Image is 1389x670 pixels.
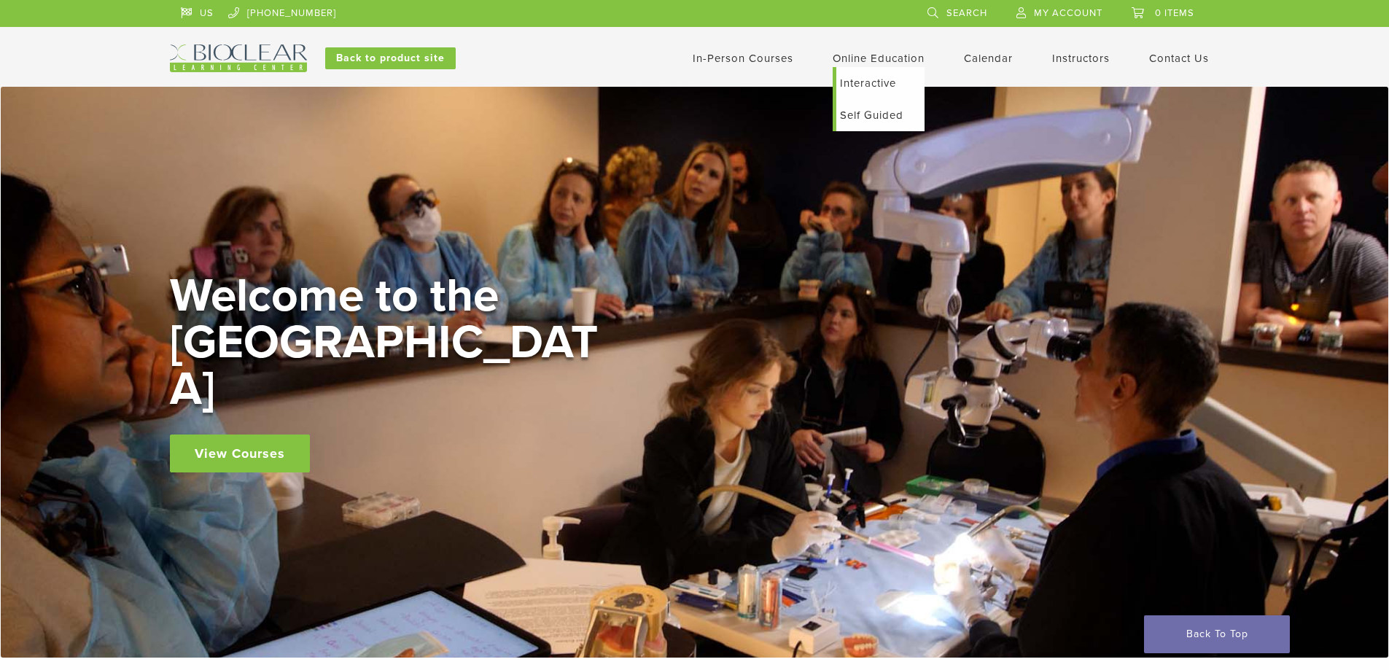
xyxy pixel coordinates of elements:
[325,47,456,69] a: Back to product site
[693,52,793,65] a: In-Person Courses
[1052,52,1110,65] a: Instructors
[170,44,307,72] img: Bioclear
[1155,7,1194,19] span: 0 items
[946,7,987,19] span: Search
[1149,52,1209,65] a: Contact Us
[1034,7,1102,19] span: My Account
[836,99,925,131] a: Self Guided
[1144,615,1290,653] a: Back To Top
[833,52,925,65] a: Online Education
[170,273,607,413] h2: Welcome to the [GEOGRAPHIC_DATA]
[964,52,1013,65] a: Calendar
[170,435,310,472] a: View Courses
[836,67,925,99] a: Interactive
